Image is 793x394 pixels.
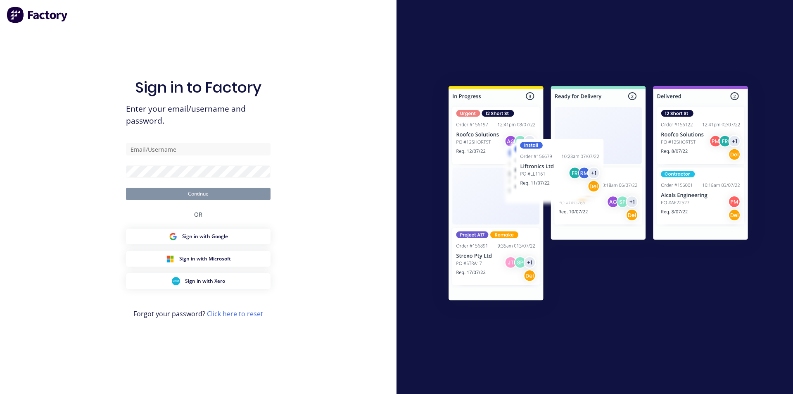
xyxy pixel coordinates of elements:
img: Factory [7,7,69,23]
img: Sign in [430,69,766,320]
h1: Sign in to Factory [135,79,261,96]
button: Continue [126,188,271,200]
span: Sign in with Microsoft [179,255,231,263]
span: Sign in with Xero [185,277,225,285]
button: Microsoft Sign inSign in with Microsoft [126,251,271,267]
span: Sign in with Google [182,233,228,240]
button: Xero Sign inSign in with Xero [126,273,271,289]
button: Google Sign inSign in with Google [126,229,271,244]
span: Enter your email/username and password. [126,103,271,127]
img: Microsoft Sign in [166,255,174,263]
a: Click here to reset [207,309,263,318]
img: Xero Sign in [172,277,180,285]
div: OR [194,200,202,229]
span: Forgot your password? [133,309,263,319]
img: Google Sign in [169,232,177,241]
input: Email/Username [126,143,271,155]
